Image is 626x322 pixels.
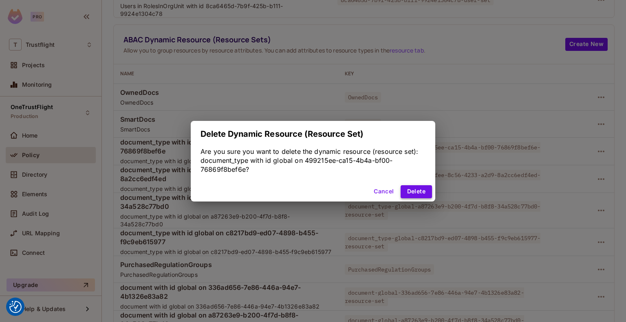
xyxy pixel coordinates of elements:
[370,185,397,198] button: Cancel
[9,301,22,313] button: Consent Preferences
[9,301,22,313] img: Revisit consent button
[191,121,435,147] h2: Delete Dynamic Resource (Resource Set)
[401,185,432,198] button: Delete
[201,147,425,174] div: Are you sure you want to delete the dynamic resource (resource set): document_type with id global...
